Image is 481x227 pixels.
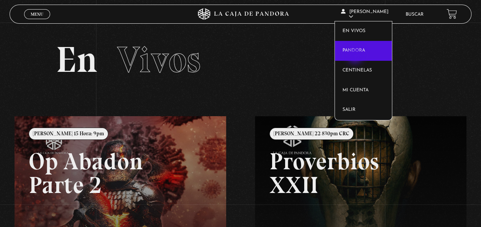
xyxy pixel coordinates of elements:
h2: En [56,42,425,78]
a: Salir [335,100,392,120]
a: Centinelas [335,61,392,81]
a: Mi cuenta [335,81,392,101]
a: View your shopping cart [447,9,457,19]
a: En vivos [335,21,392,41]
a: Buscar [406,12,424,17]
span: [PERSON_NAME] [341,10,388,19]
span: Cerrar [28,18,46,24]
span: Menu [31,12,43,16]
a: Pandora [335,41,392,61]
span: Vivos [117,38,201,81]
